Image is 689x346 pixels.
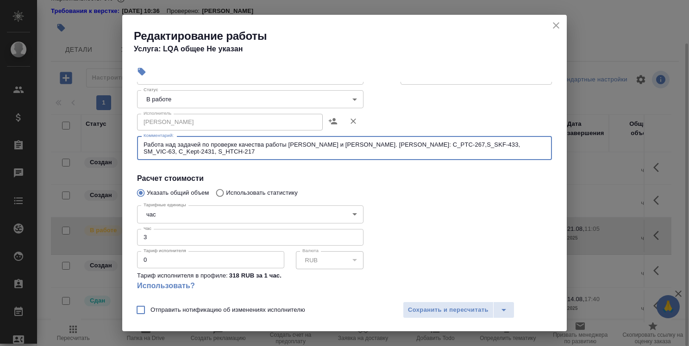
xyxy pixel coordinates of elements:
div: В работе [137,90,363,108]
button: Добавить тэг [132,62,152,82]
button: RUB [302,256,320,264]
div: RUB [296,251,364,269]
div: split button [403,302,514,318]
button: Удалить [343,110,363,132]
span: Сохранить и пересчитать [408,305,489,315]
textarea: Работа над задачей по проверке качества работы [PERSON_NAME] и [PERSON_NAME]. [PERSON_NAME]: C_PT... [144,141,545,155]
span: Отправить нотификацию об изменениях исполнителю [150,305,305,315]
h2: Редактирование работы [134,29,567,43]
p: 318 RUB за 1 час . [229,271,282,280]
button: Сохранить и пересчитать [403,302,494,318]
h4: Расчет стоимости [137,173,552,184]
button: Назначить [323,110,343,132]
a: Использовать? [137,280,363,291]
p: Тариф исполнителя в профиле: [137,271,228,280]
h4: Услуга: LQA общее Не указан [134,43,567,55]
button: час [144,210,159,218]
button: close [549,19,563,32]
div: час [137,205,363,223]
button: В работе [144,95,174,103]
